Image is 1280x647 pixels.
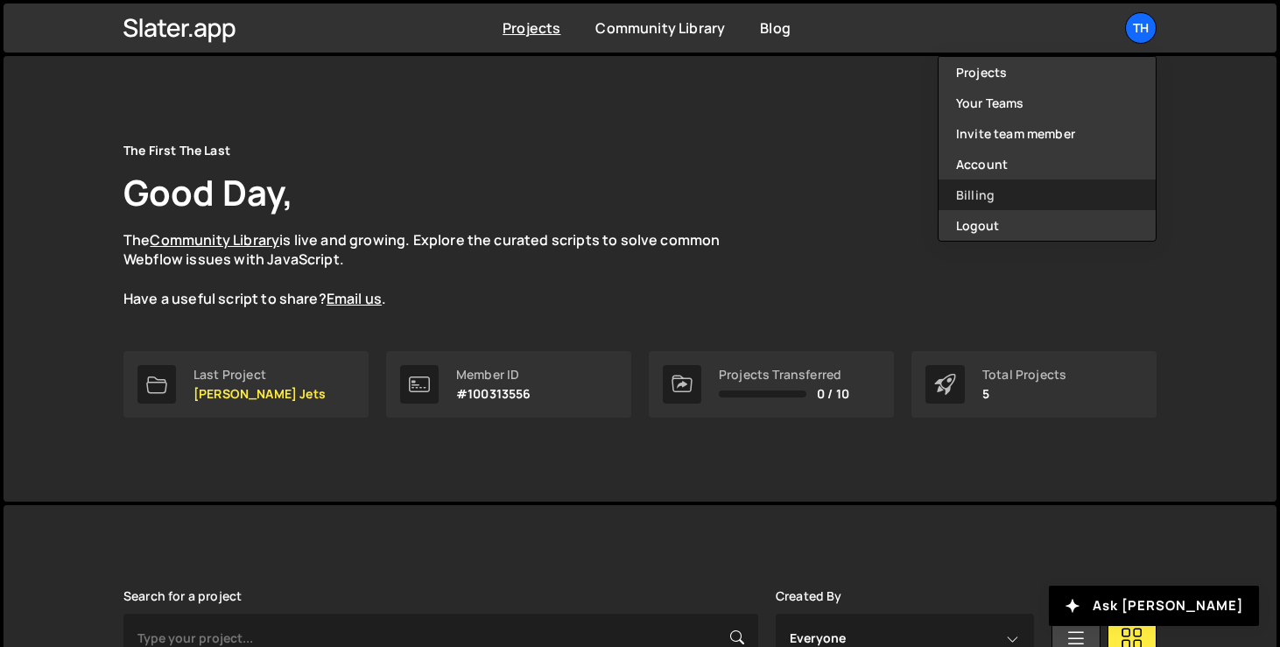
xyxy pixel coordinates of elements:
a: Last Project [PERSON_NAME] Jets [123,351,369,418]
p: #100313556 [456,387,531,401]
a: Community Library [150,230,279,250]
label: Created By [776,589,842,603]
a: Billing [939,179,1156,210]
div: The First The Last [123,140,230,161]
button: Logout [939,210,1156,241]
a: Account [939,149,1156,179]
div: Projects Transferred [719,368,849,382]
a: Blog [760,18,791,38]
span: 0 / 10 [817,387,849,401]
p: 5 [982,387,1066,401]
a: Projects [939,57,1156,88]
a: Th [1125,12,1157,44]
p: [PERSON_NAME] Jets [193,387,326,401]
a: Your Teams [939,88,1156,118]
p: The is live and growing. Explore the curated scripts to solve common Webflow issues with JavaScri... [123,230,754,309]
label: Search for a project [123,589,242,603]
a: Projects [503,18,560,38]
a: Invite team member [939,118,1156,149]
div: Last Project [193,368,326,382]
a: Community Library [595,18,725,38]
button: Ask [PERSON_NAME] [1049,586,1259,626]
a: Email us [327,289,382,308]
h1: Good Day, [123,168,293,216]
div: Total Projects [982,368,1066,382]
div: Member ID [456,368,531,382]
